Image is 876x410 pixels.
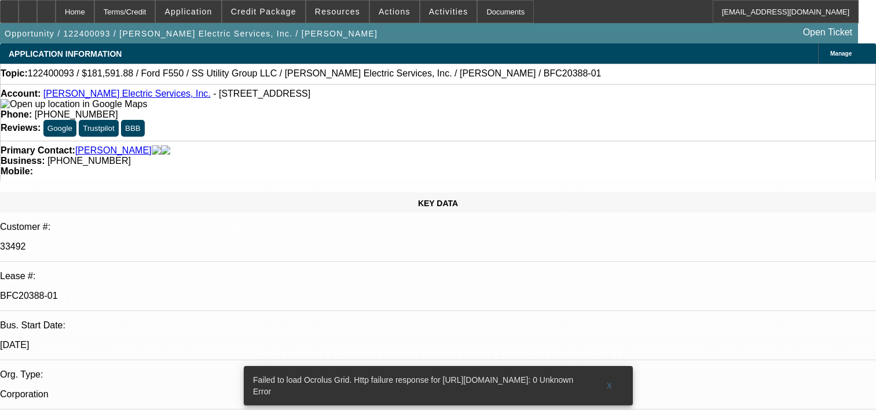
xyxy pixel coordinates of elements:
span: Activities [429,7,468,16]
button: Resources [306,1,369,23]
button: Application [156,1,221,23]
span: 122400093 / $181,591.88 / Ford F550 / SS Utility Group LLC / [PERSON_NAME] Electric Services, Inc... [28,68,602,79]
button: BBB [121,120,145,137]
a: Open Ticket [798,23,857,42]
img: linkedin-icon.png [161,145,170,156]
span: - [STREET_ADDRESS] [213,89,310,98]
span: Credit Package [231,7,296,16]
span: Manage [830,50,852,57]
span: KEY DATA [418,199,458,208]
strong: Topic: [1,68,28,79]
strong: Primary Contact: [1,145,75,156]
strong: Reviews: [1,123,41,133]
strong: Business: [1,156,45,166]
span: [PHONE_NUMBER] [47,156,131,166]
strong: Mobile: [1,166,33,176]
span: Resources [315,7,360,16]
span: [PHONE_NUMBER] [35,109,118,119]
strong: Account: [1,89,41,98]
span: Opportunity / 122400093 / [PERSON_NAME] Electric Services, Inc. / [PERSON_NAME] [5,29,377,38]
button: Credit Package [222,1,305,23]
img: Open up location in Google Maps [1,99,147,109]
a: [PERSON_NAME] [75,145,152,156]
a: [PERSON_NAME] Electric Services, Inc. [43,89,211,98]
button: X [591,375,628,396]
span: APPLICATION INFORMATION [9,49,122,58]
button: Trustpilot [79,120,118,137]
img: facebook-icon.png [152,145,161,156]
button: Activities [420,1,477,23]
button: Google [43,120,76,137]
span: X [606,381,613,390]
strong: Phone: [1,109,32,119]
div: Failed to load Ocrolus Grid. Http failure response for [URL][DOMAIN_NAME]: 0 Unknown Error [244,366,591,405]
span: Application [164,7,212,16]
a: View Google Maps [1,99,147,109]
span: Actions [379,7,410,16]
button: Actions [370,1,419,23]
